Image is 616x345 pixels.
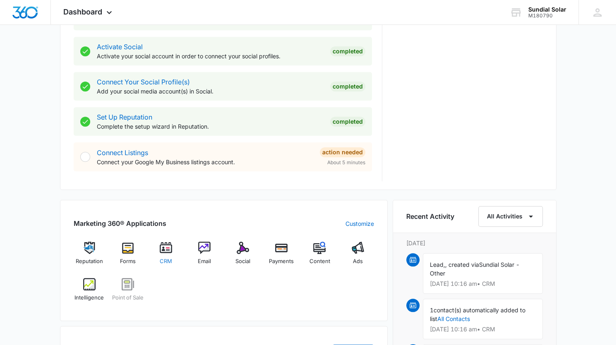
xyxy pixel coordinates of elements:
a: Ads [342,242,374,271]
span: Email [198,257,211,266]
a: Point of Sale [112,278,144,308]
a: Connect Your Social Profile(s) [97,78,190,86]
a: Customize [345,219,374,228]
span: Payments [269,257,294,266]
p: [DATE] 10:16 am • CRM [430,326,536,332]
a: CRM [150,242,182,271]
span: About 5 minutes [327,159,365,166]
span: Social [235,257,250,266]
p: Add your social media account(s) in Social. [97,87,324,96]
a: Intelligence [74,278,105,308]
a: Payments [265,242,297,271]
span: CRM [160,257,172,266]
span: 1 [430,307,434,314]
div: account id [528,13,566,19]
span: Ads [353,257,363,266]
p: Connect your Google My Business listings account. [97,158,313,166]
span: Forms [120,257,136,266]
a: Content [304,242,336,271]
span: Dashboard [63,7,102,16]
div: Completed [330,46,365,56]
a: Activate Social [97,43,143,51]
p: Complete the setup wizard in Reputation. [97,122,324,131]
a: Reputation [74,242,105,271]
div: Completed [330,81,365,91]
p: [DATE] [406,239,543,247]
span: Lead, [430,261,445,268]
a: All Contacts [437,315,470,322]
span: Content [309,257,330,266]
a: Social [227,242,259,271]
p: Activate your social account in order to connect your social profiles. [97,52,324,60]
h6: Recent Activity [406,211,454,221]
a: Connect Listings [97,149,148,157]
h2: Marketing 360® Applications [74,218,166,228]
span: Reputation [76,257,103,266]
a: Forms [112,242,144,271]
span: Intelligence [74,294,104,302]
span: , created via [445,261,479,268]
button: All Activities [478,206,543,227]
div: Action Needed [320,147,365,157]
span: Point of Sale [112,294,144,302]
a: Email [189,242,221,271]
span: contact(s) automatically added to list [430,307,525,322]
div: account name [528,6,566,13]
a: Set Up Reputation [97,113,152,121]
div: Completed [330,117,365,127]
p: [DATE] 10:16 am • CRM [430,281,536,287]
